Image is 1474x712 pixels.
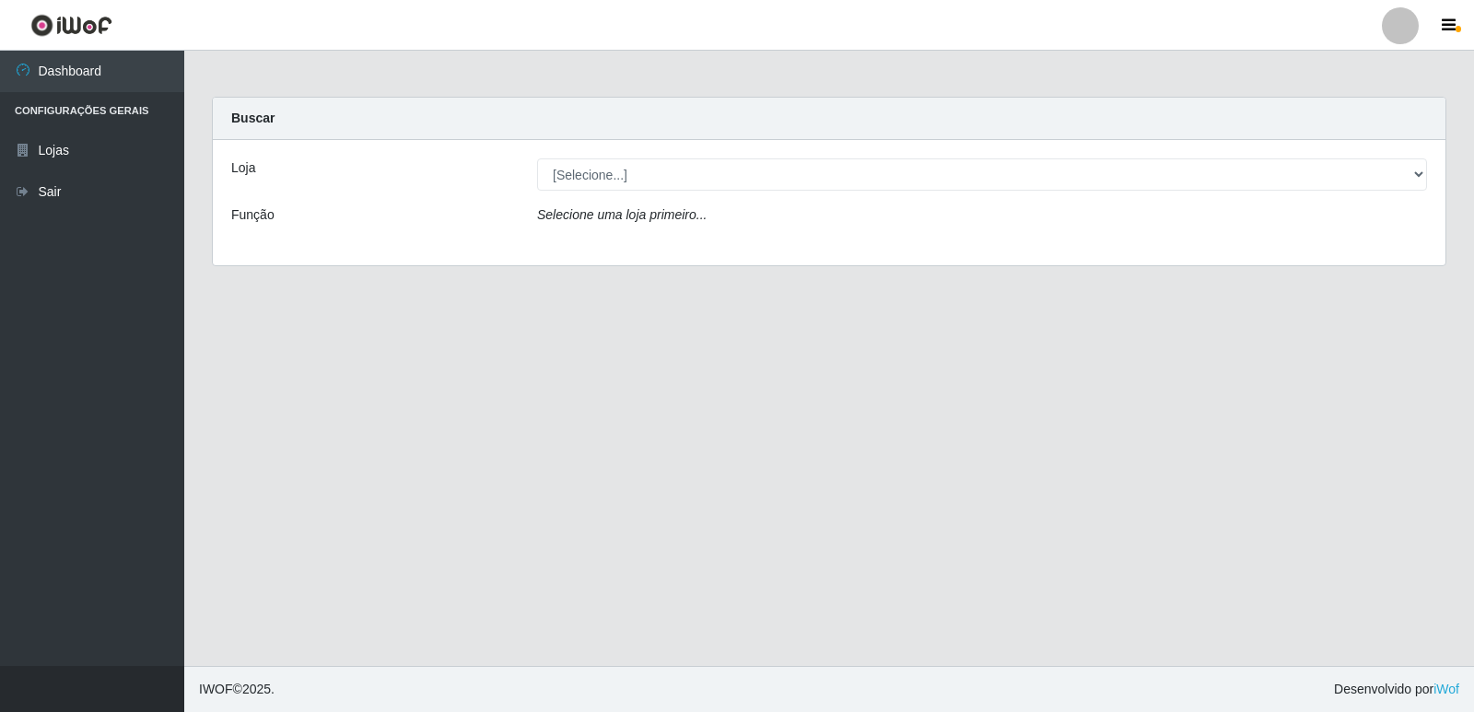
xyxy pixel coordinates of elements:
img: CoreUI Logo [30,14,112,37]
a: iWof [1433,682,1459,696]
label: Loja [231,158,255,178]
label: Função [231,205,275,225]
span: © 2025 . [199,680,275,699]
span: Desenvolvido por [1334,680,1459,699]
span: IWOF [199,682,233,696]
strong: Buscar [231,111,275,125]
i: Selecione uma loja primeiro... [537,207,707,222]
